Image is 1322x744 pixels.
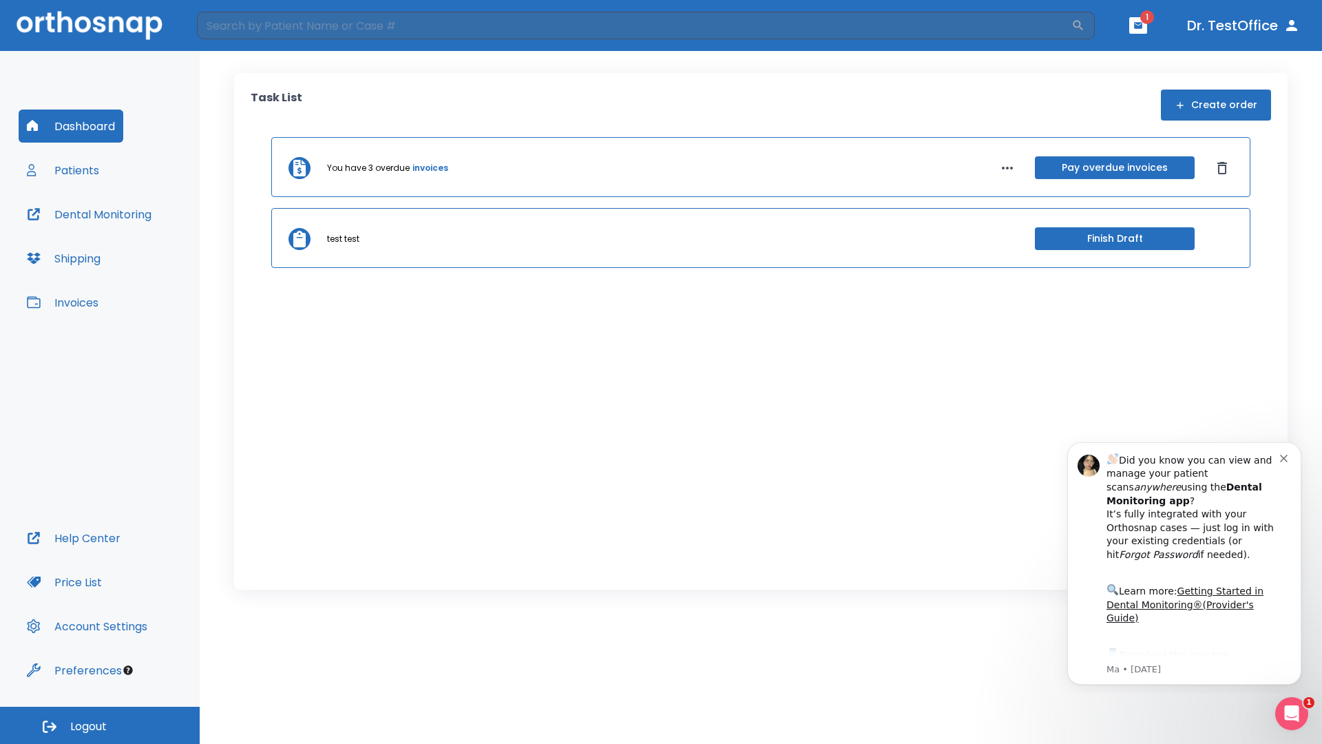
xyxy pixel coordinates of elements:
[1140,10,1154,24] span: 1
[19,154,107,187] button: Patients
[1047,430,1322,693] iframe: Intercom notifications message
[251,90,302,121] p: Task List
[1161,90,1271,121] button: Create order
[1035,156,1195,179] button: Pay overdue invoices
[412,162,448,174] a: invoices
[19,610,156,643] button: Account Settings
[19,654,130,687] button: Preferences
[60,220,182,245] a: App Store
[19,110,123,143] button: Dashboard
[17,11,162,39] img: Orthosnap
[233,21,244,32] button: Dismiss notification
[197,12,1071,39] input: Search by Patient Name or Case #
[19,286,107,319] button: Invoices
[70,719,107,734] span: Logout
[1275,697,1308,730] iframe: Intercom live chat
[1035,227,1195,250] button: Finish Draft
[1303,697,1314,708] span: 1
[60,216,233,287] div: Download the app: | ​ Let us know if you need help getting started!
[327,233,359,245] p: test test
[327,162,410,174] p: You have 3 overdue
[19,521,129,555] button: Help Center
[19,566,110,599] button: Price List
[60,234,233,246] p: Message from Ma, sent 6w ago
[19,242,109,275] button: Shipping
[19,198,160,231] button: Dental Monitoring
[122,664,134,676] div: Tooltip anchor
[1182,13,1305,38] button: Dr. TestOffice
[1211,157,1233,179] button: Dismiss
